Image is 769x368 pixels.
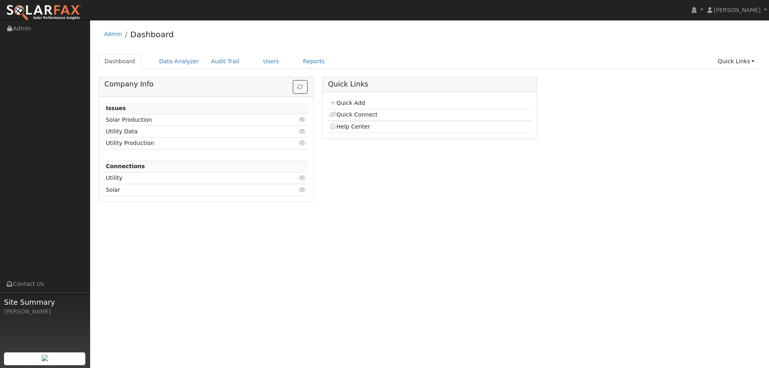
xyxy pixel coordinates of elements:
a: Admin [104,31,122,37]
h5: Quick Links [328,80,531,88]
img: SolarFax [6,4,81,21]
td: Utility Production [105,137,275,149]
i: Click to view [299,129,306,134]
strong: Connections [106,163,145,169]
a: Quick Add [329,100,365,106]
a: Dashboard [99,54,141,69]
td: Utility [105,172,275,184]
a: Quick Connect [329,111,377,118]
a: Help Center [329,123,370,130]
span: Site Summary [4,297,86,308]
td: Solar [105,184,275,196]
a: Reports [297,54,331,69]
i: Click to view [299,140,306,146]
span: [PERSON_NAME] [714,7,761,13]
img: retrieve [42,355,48,361]
td: Solar Production [105,114,275,126]
a: Audit Trail [205,54,245,69]
a: Data Analyzer [153,54,205,69]
td: Utility Data [105,126,275,137]
a: Quick Links [712,54,761,69]
div: [PERSON_NAME] [4,308,86,316]
h5: Company Info [105,80,308,88]
a: Dashboard [130,30,174,39]
i: Click to view [299,187,306,193]
a: Users [257,54,285,69]
strong: Issues [106,105,126,111]
i: Click to view [299,175,306,181]
i: Click to view [299,117,306,123]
